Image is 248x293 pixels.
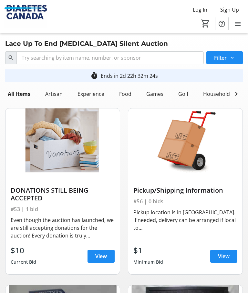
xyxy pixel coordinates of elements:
a: View [210,250,237,263]
div: Experience [75,87,107,100]
span: Filter [214,54,227,62]
div: DONATIONS STILL BEING ACCEPTED [11,187,115,202]
span: View [218,252,230,260]
div: Ends in 2d 22h 32m 24s [101,72,158,80]
div: Even though the auction has launched, we are still accepting donations for the auction! Every don... [11,216,115,239]
img: DONATIONS STILL BEING ACCEPTED [5,108,120,173]
span: Log In [193,6,207,14]
button: Help [215,17,228,30]
button: Menu [231,17,244,30]
input: Try searching by item name, number, or sponsor [16,51,204,64]
div: Food [117,87,134,100]
img: Pickup/Shipping Information [128,108,243,173]
span: View [95,252,107,260]
div: Household [201,87,232,100]
div: Pickup location is in [GEOGRAPHIC_DATA]. If needed, delivery can be arranged if local to [GEOGRAP... [133,208,237,232]
button: Cart [200,18,211,29]
div: Artisan [43,87,65,100]
button: Log In [188,5,212,15]
div: #53 | 1 bid [11,205,115,214]
div: Lace Up To End [MEDICAL_DATA] Silent Auction [1,38,172,49]
mat-icon: timer_outline [90,72,98,80]
div: Pickup/Shipping Information [133,187,237,194]
img: Diabetes Canada's Logo [4,5,47,29]
button: Sign Up [215,5,244,15]
div: Minimum Bid [133,256,163,268]
div: Golf [176,87,191,100]
div: #56 | 0 bids [133,197,237,206]
span: Sign Up [220,6,239,14]
button: Filter [206,51,243,64]
div: All Items [5,87,33,100]
div: $1 [133,245,163,256]
a: View [88,250,115,263]
div: Games [144,87,166,100]
div: Current Bid [11,256,36,268]
div: $10 [11,245,36,256]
